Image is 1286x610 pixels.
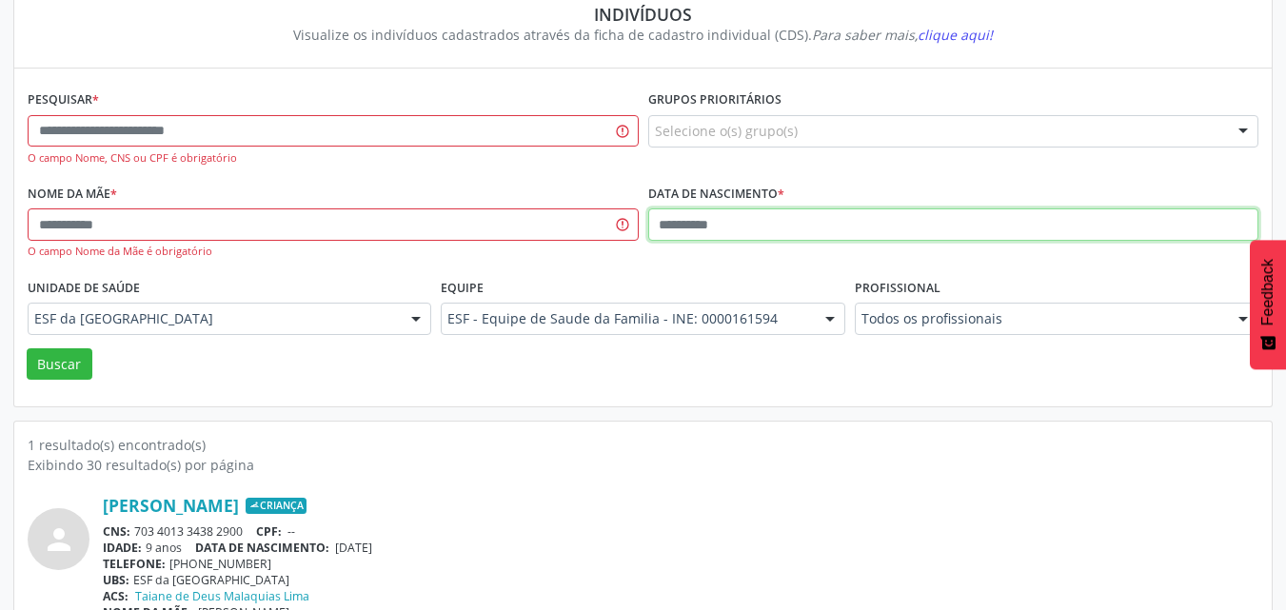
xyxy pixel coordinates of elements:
[103,572,1258,588] div: ESF da [GEOGRAPHIC_DATA]
[34,309,392,328] span: ESF da [GEOGRAPHIC_DATA]
[855,273,940,303] label: Profissional
[1259,259,1276,325] span: Feedback
[287,523,295,540] span: --
[246,498,307,515] span: Criança
[648,180,784,209] label: Data de nascimento
[27,348,92,381] button: Buscar
[195,540,329,556] span: DATA DE NASCIMENTO:
[103,572,129,588] span: UBS:
[103,523,130,540] span: CNS:
[103,495,239,516] a: [PERSON_NAME]
[28,455,1258,475] div: Exibindo 30 resultado(s) por página
[41,4,1245,25] div: Indivíduos
[918,26,993,44] span: clique aqui!
[41,25,1245,45] div: Visualize os indivíduos cadastrados através da ficha de cadastro individual (CDS).
[441,273,484,303] label: Equipe
[28,180,117,209] label: Nome da mãe
[103,588,129,604] span: ACS:
[103,556,1258,572] div: [PHONE_NUMBER]
[135,588,309,604] a: Taiane de Deus Malaquias Lima
[655,121,798,141] span: Selecione o(s) grupo(s)
[42,522,76,557] i: person
[256,523,282,540] span: CPF:
[861,309,1219,328] span: Todos os profissionais
[1250,240,1286,369] button: Feedback - Mostrar pesquisa
[28,273,140,303] label: Unidade de saúde
[447,309,805,328] span: ESF - Equipe de Saude da Familia - INE: 0000161594
[103,556,166,572] span: TELEFONE:
[103,540,1258,556] div: 9 anos
[28,86,99,115] label: Pesquisar
[335,540,372,556] span: [DATE]
[28,244,639,260] div: O campo Nome da Mãe é obrigatório
[103,540,142,556] span: IDADE:
[103,523,1258,540] div: 703 4013 3438 2900
[648,86,781,115] label: Grupos prioritários
[812,26,993,44] i: Para saber mais,
[28,150,639,167] div: O campo Nome, CNS ou CPF é obrigatório
[28,435,1258,455] div: 1 resultado(s) encontrado(s)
